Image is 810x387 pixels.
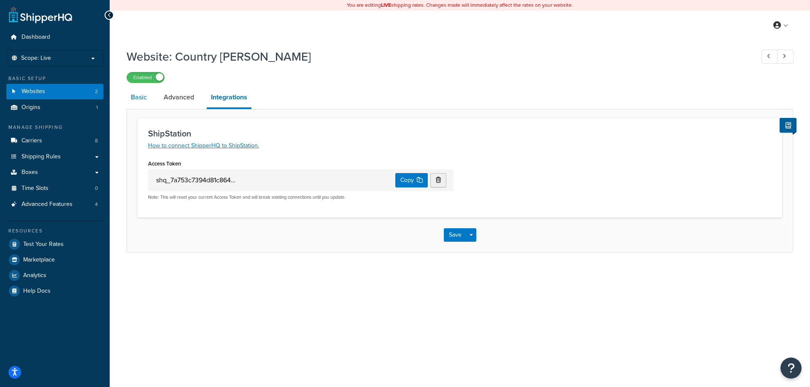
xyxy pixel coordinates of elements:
a: Websites2 [6,84,103,99]
li: Advanced Features [6,197,103,212]
a: Carriers8 [6,133,103,149]
a: Next Record [777,50,794,64]
a: Advanced [159,87,198,107]
a: How to connect ShipperHQ to ShipStation. [148,141,259,150]
p: Note: This will reset your current Access Token and will break existing connections until you upd... [148,194,454,200]
h3: ShipStation [148,129,772,138]
span: Websites [22,88,45,95]
li: Time Slots [6,181,103,196]
a: Test Your Rates [6,237,103,252]
a: Analytics [6,268,103,283]
a: Shipping Rules [6,149,103,165]
a: Marketplace [6,252,103,267]
span: 4 [95,201,98,208]
span: 1 [96,104,98,111]
li: Origins [6,100,103,115]
button: Show Help Docs [780,118,796,133]
span: Boxes [22,169,38,176]
span: Scope: Live [21,55,51,62]
span: Marketplace [23,256,55,264]
span: 8 [95,137,98,144]
span: Test Your Rates [23,241,64,248]
button: Open Resource Center [780,358,802,379]
a: Basic [127,87,151,107]
span: Analytics [23,272,46,279]
span: Time Slots [22,185,49,192]
a: Previous Record [761,50,778,64]
span: Dashboard [22,34,50,41]
span: 2 [95,88,98,95]
span: 0 [95,185,98,192]
li: Carriers [6,133,103,149]
span: Help Docs [23,288,51,295]
a: Integrations [207,87,251,109]
a: Dashboard [6,29,103,45]
div: Basic Setup [6,75,103,82]
button: Copy [395,173,428,187]
div: Resources [6,227,103,235]
a: Advanced Features4 [6,197,103,212]
h1: Website: Country [PERSON_NAME] [127,48,746,65]
b: LIVE [381,1,391,9]
a: Time Slots0 [6,181,103,196]
span: Advanced Features [22,201,73,208]
span: Shipping Rules [22,153,61,160]
li: Websites [6,84,103,99]
span: Origins [22,104,40,111]
label: Access Token [148,160,181,167]
a: Boxes [6,165,103,180]
span: Carriers [22,137,42,144]
div: Manage Shipping [6,124,103,131]
i: Revoke [436,177,441,183]
button: Save [444,228,467,242]
a: Origins1 [6,100,103,115]
label: Enabled [127,72,164,83]
a: Help Docs [6,283,103,299]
